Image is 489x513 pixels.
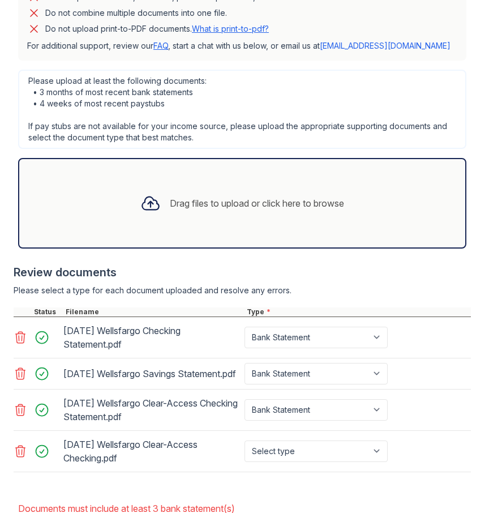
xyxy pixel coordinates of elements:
[18,70,466,149] div: Please upload at least the following documents: • 3 months of most recent bank statements • 4 wee...
[27,40,457,52] p: For additional support, review our , start a chat with us below, or email us at
[63,322,240,353] div: [DATE] Wellsfargo Checking Statement.pdf
[63,365,240,383] div: [DATE] Wellsfargo Savings Statement.pdf
[63,307,244,317] div: Filename
[244,307,471,317] div: Type
[14,285,471,296] div: Please select a type for each document uploaded and resolve any errors.
[63,394,240,426] div: [DATE] Wellsfargo Clear-Access Checking Statement.pdf
[63,435,240,467] div: [DATE] Wellsfargo Clear-Access Checking.pdf
[320,41,451,50] a: [EMAIL_ADDRESS][DOMAIN_NAME]
[45,23,269,35] p: Do not upload print-to-PDF documents.
[45,6,227,20] div: Do not combine multiple documents into one file.
[14,264,471,280] div: Review documents
[170,196,344,210] div: Drag files to upload or click here to browse
[32,307,63,317] div: Status
[192,24,269,33] a: What is print-to-pdf?
[153,41,168,50] a: FAQ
